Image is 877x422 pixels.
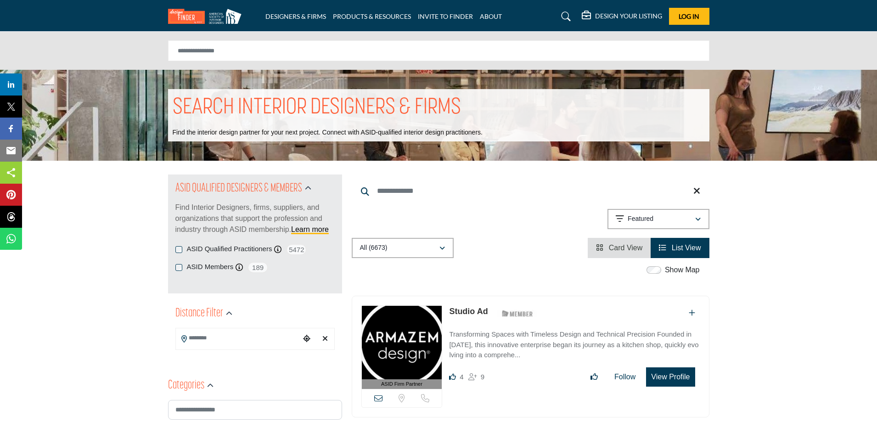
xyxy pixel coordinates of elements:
[497,308,538,319] img: ASID Members Badge Icon
[669,8,709,25] button: Log In
[187,244,272,254] label: ASID Qualified Practitioners
[318,329,332,349] div: Clear search location
[291,225,329,233] a: Learn more
[449,324,699,360] a: Transforming Spaces with Timeless Design and Technical Precision Founded in [DATE], this innovati...
[449,373,456,380] i: Likes
[173,128,483,137] p: Find the interior design partner for your next project. Connect with ASID-qualified interior desi...
[418,12,473,20] a: INVITE TO FINDER
[333,12,411,20] a: PRODUCTS & RESOURCES
[187,262,234,272] label: ASID Members
[362,306,442,389] a: ASID Firm Partner
[173,94,461,122] h1: SEARCH INTERIOR DESIGNERS & FIRMS
[595,12,662,20] h5: DESIGN YOUR LISTING
[609,244,643,252] span: Card View
[168,377,204,394] h2: Categories
[286,244,307,255] span: 5472
[679,12,699,20] span: Log In
[168,9,246,24] img: Site Logo
[168,40,709,61] input: Search Solutions
[608,368,641,386] button: Follow
[449,305,488,318] p: Studio Ad
[381,380,422,388] span: ASID Firm Partner
[449,329,699,360] p: Transforming Spaces with Timeless Design and Technical Precision Founded in [DATE], this innovati...
[360,243,388,253] p: All (6673)
[468,371,484,383] div: Followers
[552,9,577,24] a: Search
[689,309,695,317] a: Add To List
[175,305,223,322] h2: Distance Filter
[588,238,651,258] li: Card View
[175,180,302,197] h2: ASID QUALIFIED DESIGNERS & MEMBERS
[651,238,709,258] li: List View
[672,244,701,252] span: List View
[582,11,662,22] div: DESIGN YOUR LISTING
[585,368,604,386] button: Like listing
[460,373,463,381] span: 4
[265,12,326,20] a: DESIGNERS & FIRMS
[659,244,701,252] a: View List
[175,246,182,253] input: ASID Qualified Practitioners checkbox
[247,262,268,273] span: 189
[362,306,442,379] img: Studio Ad
[449,307,488,316] a: Studio Ad
[168,400,342,420] input: Search Category
[176,329,300,347] input: Search Location
[646,367,695,387] button: View Profile
[607,209,709,229] button: Featured
[352,180,709,202] input: Search Keyword
[480,12,502,20] a: ABOUT
[175,202,335,235] p: Find Interior Designers, firms, suppliers, and organizations that support the profession and indu...
[175,264,182,271] input: ASID Members checkbox
[596,244,642,252] a: View Card
[481,373,484,381] span: 9
[352,238,454,258] button: All (6673)
[665,264,700,276] label: Show Map
[300,329,314,349] div: Choose your current location
[628,214,653,224] p: Featured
